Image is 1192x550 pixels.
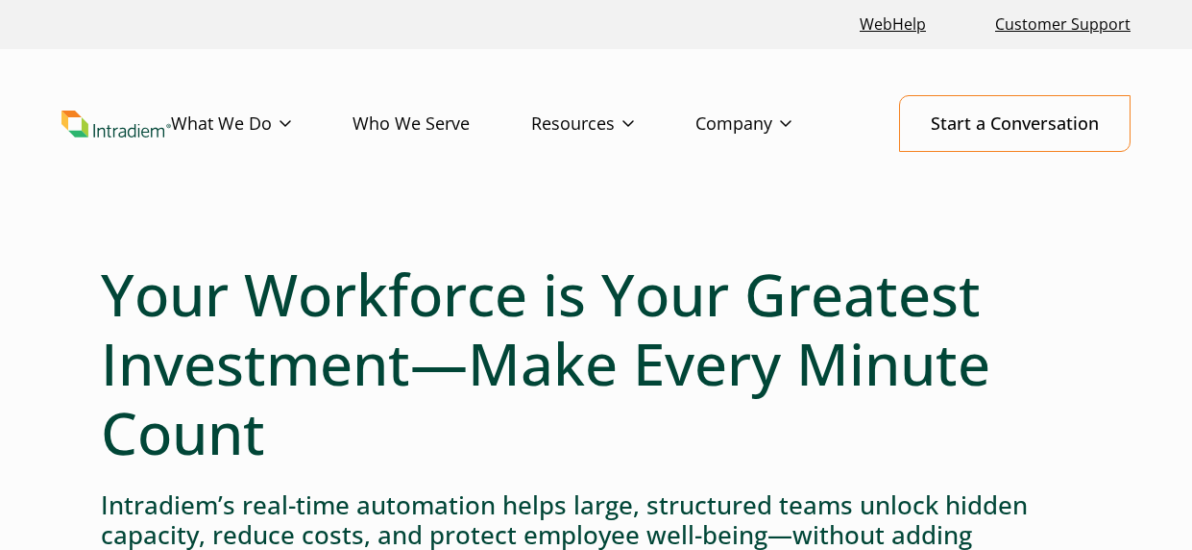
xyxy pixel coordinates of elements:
[101,260,1091,467] h1: Your Workforce is Your Greatest Investment—Make Every Minute Count
[695,96,853,152] a: Company
[353,96,531,152] a: Who We Serve
[899,95,1131,152] a: Start a Conversation
[171,96,353,152] a: What We Do
[61,111,171,137] a: Link to homepage of Intradiem
[61,111,171,137] img: Intradiem
[852,4,934,45] a: Link opens in a new window
[531,96,695,152] a: Resources
[987,4,1138,45] a: Customer Support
